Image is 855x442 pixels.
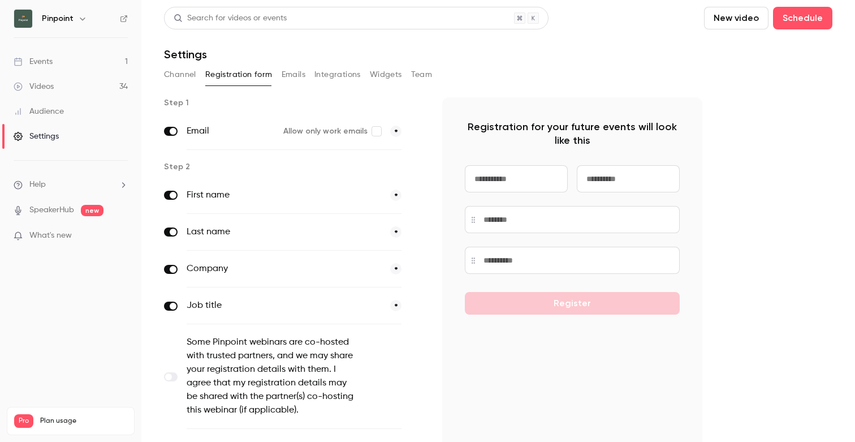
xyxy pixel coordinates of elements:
[187,336,355,417] label: Some Pinpoint webinars are co-hosted with trusted partners, and we may share your registration de...
[704,7,768,29] button: New video
[81,205,103,216] span: new
[40,417,127,426] span: Plan usage
[411,66,433,84] button: Team
[773,7,832,29] button: Schedule
[14,56,53,67] div: Events
[465,120,680,147] p: Registration for your future events will look like this
[14,81,54,92] div: Videos
[164,97,424,109] p: Step 1
[29,204,74,216] a: SpeakerHub
[187,262,381,276] label: Company
[42,13,74,24] h6: Pinpoint
[187,299,381,312] label: Job title
[282,66,305,84] button: Emails
[283,126,381,137] label: Allow only work emails
[174,12,287,24] div: Search for videos or events
[187,188,381,202] label: First name
[314,66,361,84] button: Integrations
[14,10,32,28] img: Pinpoint
[14,179,128,191] li: help-dropdown-opener
[164,48,207,61] h1: Settings
[164,161,424,173] p: Step 2
[187,125,274,138] label: Email
[187,225,381,239] label: Last name
[14,131,59,142] div: Settings
[164,66,196,84] button: Channel
[29,230,72,242] span: What's new
[370,66,402,84] button: Widgets
[205,66,273,84] button: Registration form
[14,414,33,428] span: Pro
[114,231,128,241] iframe: Noticeable Trigger
[14,106,64,117] div: Audience
[29,179,46,191] span: Help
